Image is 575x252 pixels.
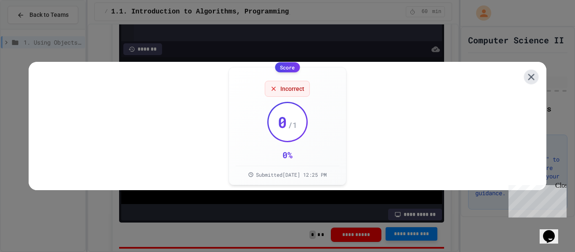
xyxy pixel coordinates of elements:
[505,182,567,218] iframe: chat widget
[256,171,327,178] span: Submitted [DATE] 12:25 PM
[278,114,287,130] span: 0
[275,62,300,72] div: Score
[288,119,297,131] span: / 1
[540,218,567,244] iframe: chat widget
[3,3,58,53] div: Chat with us now!Close
[280,85,304,93] span: Incorrect
[282,149,293,161] div: 0 %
